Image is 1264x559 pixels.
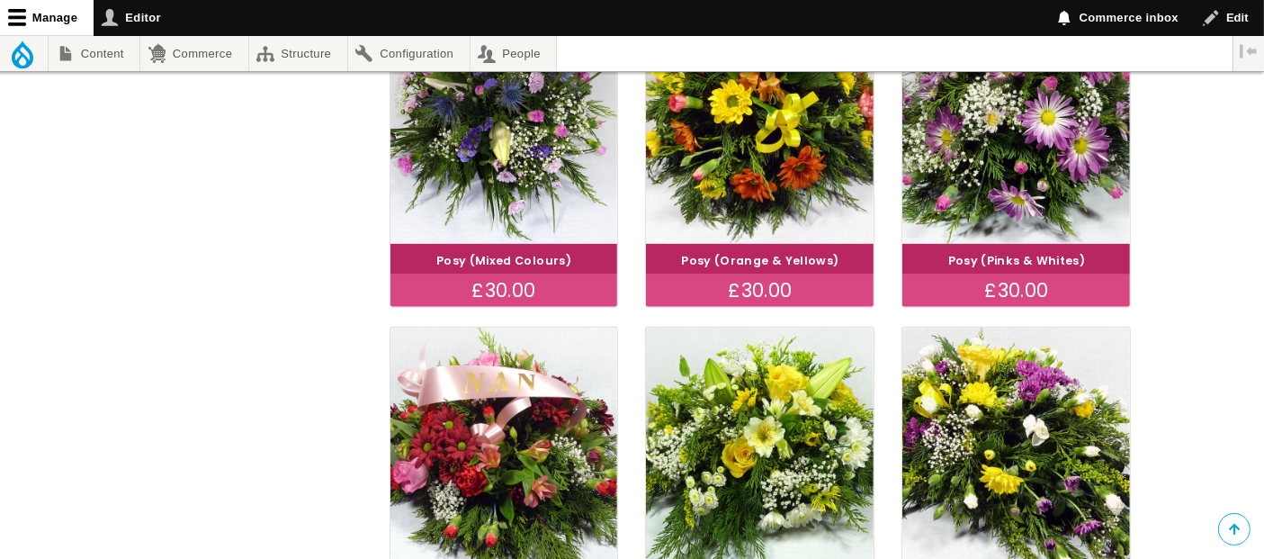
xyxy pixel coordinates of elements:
[471,36,557,71] a: People
[348,36,470,71] a: Configuration
[436,253,571,268] a: Posy (Mixed Colours)
[1233,36,1264,67] button: Vertical orientation
[249,36,347,71] a: Structure
[49,36,139,71] a: Content
[948,253,1085,268] a: Posy (Pinks & Whites)
[646,275,874,307] div: £30.00
[681,253,838,268] a: Posy (Orange & Yellows)
[390,275,618,307] div: £30.00
[902,275,1130,307] div: £30.00
[140,36,247,71] a: Commerce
